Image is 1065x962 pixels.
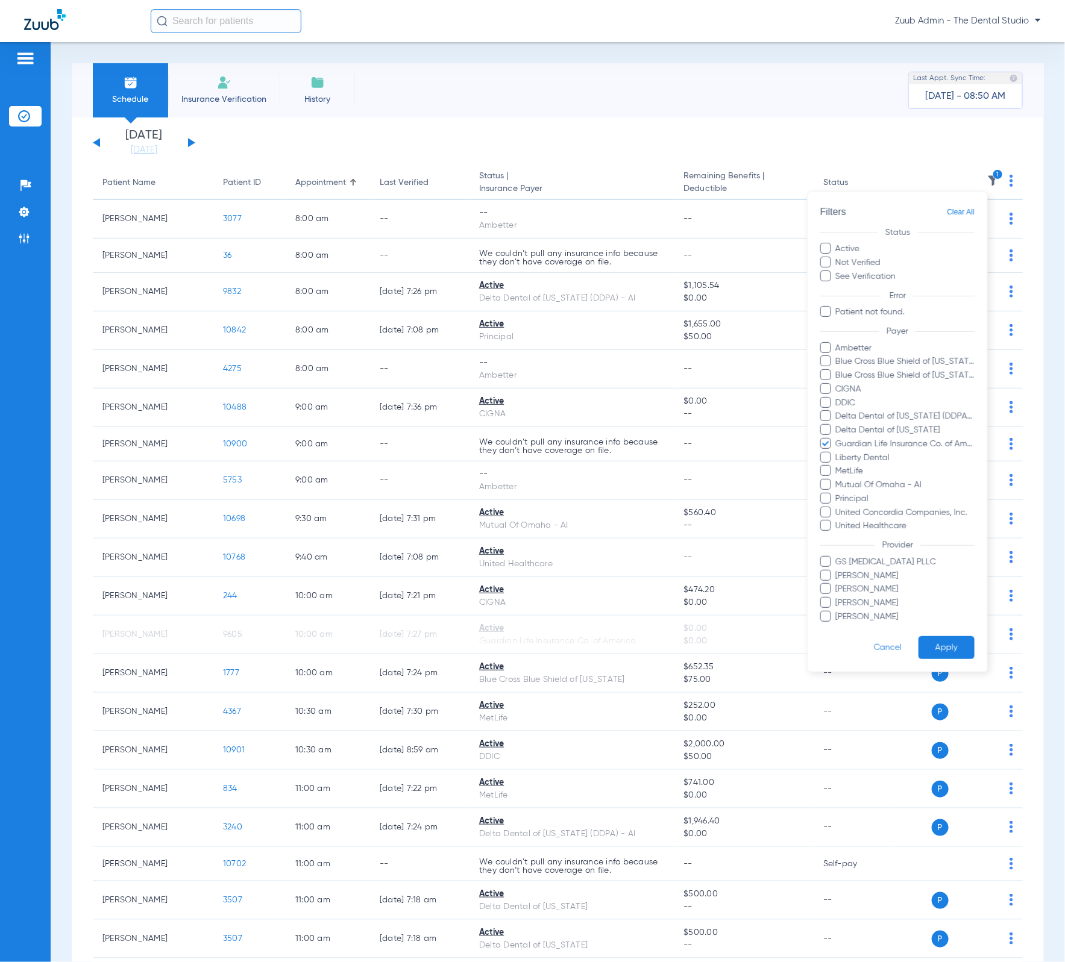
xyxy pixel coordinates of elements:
[835,411,975,423] span: Delta Dental of [US_STATE] (DDPA) - AI
[882,292,914,300] span: Error
[835,452,975,464] span: Liberty Dental
[835,611,975,623] span: [PERSON_NAME]
[820,207,846,217] span: Filters
[835,356,975,369] span: Blue Cross Blue Shield of [US_STATE]
[835,584,975,596] span: [PERSON_NAME]
[875,542,921,550] span: Provider
[879,327,916,336] span: Payer
[835,556,975,569] span: GS [MEDICAL_DATA] PLLC
[835,383,975,396] span: CIGNA
[835,466,975,478] span: MetLife
[1005,904,1065,962] iframe: Chat Widget
[835,424,975,437] span: Delta Dental of [US_STATE]
[835,597,975,610] span: [PERSON_NAME]
[857,636,919,660] button: Cancel
[835,369,975,382] span: Blue Cross Blue Shield of [US_STATE]
[919,636,975,660] button: Apply
[820,243,975,255] label: Active
[835,570,975,583] span: [PERSON_NAME]
[820,270,975,283] label: See Verification
[878,228,918,237] span: Status
[835,306,975,319] span: Patient not found.
[835,479,975,492] span: Mutual Of Omaha - AI
[820,257,975,269] label: Not Verified
[947,205,975,220] span: Clear All
[835,507,975,519] span: United Concordia Companies, Inc.
[835,438,975,451] span: Guardian Life Insurance Co. of America
[835,397,975,410] span: DDIC
[835,520,975,533] span: United Healthcare
[835,342,975,355] span: Ambetter
[835,493,975,505] span: Principal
